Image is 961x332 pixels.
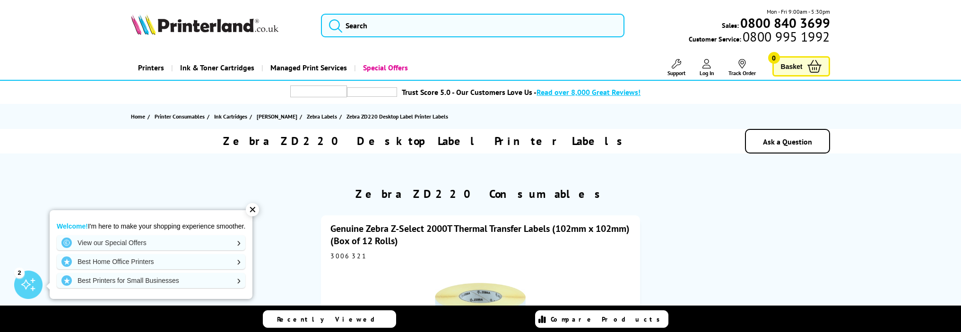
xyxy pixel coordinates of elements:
[551,315,665,323] span: Compare Products
[330,222,630,247] a: Genuine Zebra Z-Select 2000T Thermal Transfer Labels (102mm x 102mm) (Box of 12 Rolls)
[763,137,812,146] a: Ask a Question
[171,56,261,80] a: Ink & Toner Cartridges
[700,69,714,77] span: Log In
[131,56,171,80] a: Printers
[700,59,714,77] a: Log In
[347,87,397,97] img: trustpilot rating
[741,32,830,41] span: 0800 995 1992
[722,21,739,30] span: Sales:
[57,235,245,250] a: View our Special Offers
[689,32,830,43] span: Customer Service:
[307,111,339,121] a: Zebra Labels
[57,222,245,230] p: I'm here to make your shopping experience smoother.
[14,267,25,278] div: 2
[354,56,415,80] a: Special Offers
[155,111,205,121] span: Printer Consumables
[257,111,297,121] span: [PERSON_NAME]
[321,14,624,37] input: Search
[131,14,309,37] a: Printerland Logo
[214,111,250,121] a: Ink Cartridges
[307,111,337,121] span: Zebra Labels
[155,111,207,121] a: Printer Consumables
[667,69,685,77] span: Support
[781,60,803,73] span: Basket
[246,203,259,216] div: ✕
[772,56,830,77] a: Basket 0
[263,310,396,328] a: Recently Viewed
[767,7,830,16] span: Mon - Fri 9:00am - 5:30pm
[402,87,641,97] a: Trust Score 5.0 - Our Customers Love Us -Read over 8,000 Great Reviews!
[768,52,780,64] span: 0
[346,113,448,120] span: Zebra ZD220 Desktop Label Printer Labels
[180,56,254,80] span: Ink & Toner Cartridges
[667,59,685,77] a: Support
[57,222,88,230] strong: Welcome!
[261,56,354,80] a: Managed Print Services
[214,111,247,121] span: Ink Cartridges
[131,111,147,121] a: Home
[57,254,245,269] a: Best Home Office Printers
[57,273,245,288] a: Best Printers for Small Businesses
[277,315,384,323] span: Recently Viewed
[537,87,641,97] span: Read over 8,000 Great Reviews!
[535,310,668,328] a: Compare Products
[131,14,278,35] img: Printerland Logo
[355,187,606,201] h2: Zebra ZD220 Consumables
[290,85,347,97] img: trustpilot rating
[739,18,830,27] a: 0800 840 3699
[728,59,756,77] a: Track Order
[330,252,630,260] div: 3006321
[257,111,300,121] a: [PERSON_NAME]
[740,14,830,32] b: 0800 840 3699
[223,134,628,148] h1: Zebra ZD220 Desktop Label Printer Labels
